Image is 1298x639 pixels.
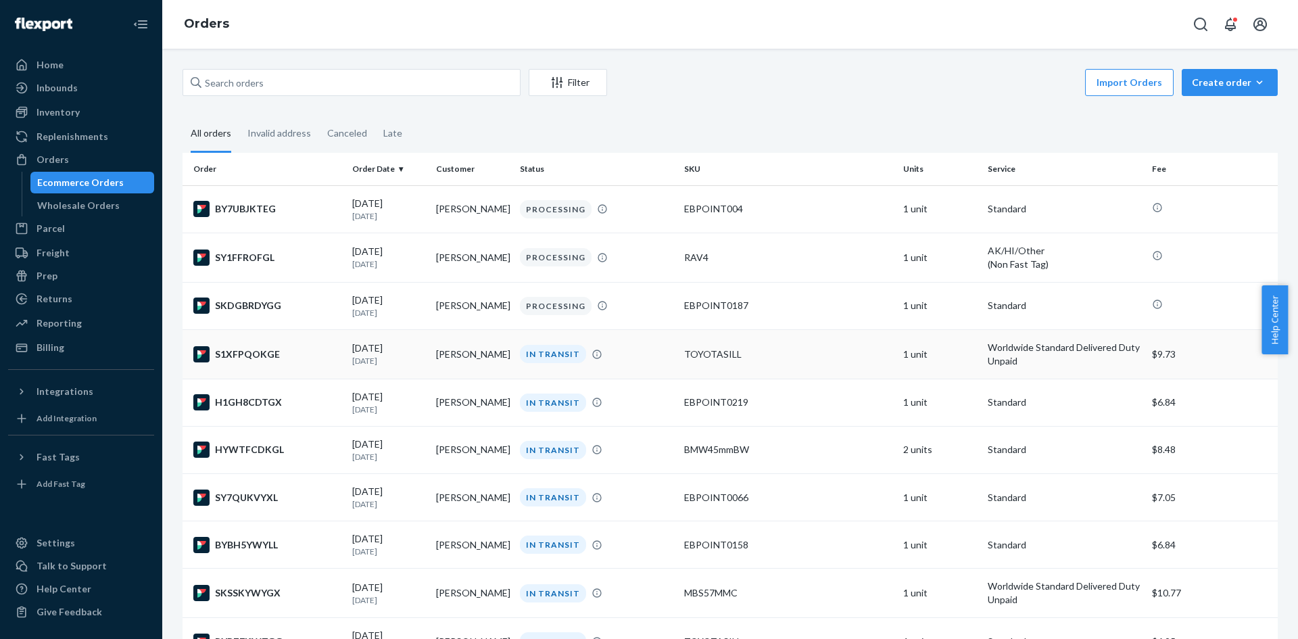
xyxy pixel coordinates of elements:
[1147,426,1278,473] td: $8.48
[988,579,1141,607] p: Worldwide Standard Delivered Duty Unpaid
[183,69,521,96] input: Search orders
[193,346,341,362] div: S1XFPQOKGE
[684,202,892,216] div: EBPOINT004
[327,116,367,151] div: Canceled
[193,298,341,314] div: SKDGBRDYGG
[1147,569,1278,618] td: $10.77
[37,450,80,464] div: Fast Tags
[431,329,514,379] td: [PERSON_NAME]
[520,394,586,412] div: IN TRANSIT
[8,381,154,402] button: Integrations
[988,202,1141,216] p: Standard
[383,116,402,151] div: Late
[988,341,1141,368] p: Worldwide Standard Delivered Duty Unpaid
[352,355,425,366] p: [DATE]
[352,594,425,606] p: [DATE]
[352,210,425,222] p: [DATE]
[982,153,1147,185] th: Service
[8,265,154,287] a: Prep
[37,582,91,596] div: Help Center
[37,412,97,424] div: Add Integration
[898,153,982,185] th: Units
[352,581,425,606] div: [DATE]
[684,348,892,361] div: TOYOTASILL
[988,244,1141,258] p: AK/HI/Other
[37,559,107,573] div: Talk to Support
[1192,76,1268,89] div: Create order
[8,446,154,468] button: Fast Tags
[988,538,1141,552] p: Standard
[352,341,425,366] div: [DATE]
[1147,153,1278,185] th: Fee
[8,54,154,76] a: Home
[347,153,431,185] th: Order Date
[127,11,154,38] button: Close Navigation
[184,16,229,31] a: Orders
[1261,285,1288,354] button: Help Center
[520,200,592,218] div: PROCESSING
[684,491,892,504] div: EBPOINT0066
[352,404,425,415] p: [DATE]
[37,605,102,619] div: Give Feedback
[37,81,78,95] div: Inbounds
[37,153,69,166] div: Orders
[898,282,982,329] td: 1 unit
[1147,379,1278,426] td: $6.84
[679,153,898,185] th: SKU
[529,76,606,89] div: Filter
[436,163,509,174] div: Customer
[520,248,592,266] div: PROCESSING
[1147,521,1278,569] td: $6.84
[193,490,341,506] div: SY7QUKVYXL
[529,69,607,96] button: Filter
[15,18,72,31] img: Flexport logo
[352,307,425,318] p: [DATE]
[898,379,982,426] td: 1 unit
[352,451,425,463] p: [DATE]
[37,385,93,398] div: Integrations
[1187,11,1214,38] button: Open Search Box
[8,242,154,264] a: Freight
[520,488,586,506] div: IN TRANSIT
[37,176,124,189] div: Ecommerce Orders
[898,329,982,379] td: 1 unit
[352,390,425,415] div: [DATE]
[988,396,1141,409] p: Standard
[37,341,64,354] div: Billing
[37,536,75,550] div: Settings
[514,153,679,185] th: Status
[8,408,154,429] a: Add Integration
[684,443,892,456] div: BMW45mmBW
[898,521,982,569] td: 1 unit
[30,172,155,193] a: Ecommerce Orders
[1217,11,1244,38] button: Open notifications
[193,585,341,601] div: SKSSKYWYGX
[352,498,425,510] p: [DATE]
[1147,329,1278,379] td: $9.73
[431,282,514,329] td: [PERSON_NAME]
[193,537,341,553] div: BYBH5YWYLL
[8,601,154,623] button: Give Feedback
[431,233,514,282] td: [PERSON_NAME]
[193,250,341,266] div: SY1FFROFGL
[8,578,154,600] a: Help Center
[898,185,982,233] td: 1 unit
[352,245,425,270] div: [DATE]
[988,443,1141,456] p: Standard
[37,478,85,490] div: Add Fast Tag
[1182,69,1278,96] button: Create order
[898,474,982,521] td: 1 unit
[1247,11,1274,38] button: Open account menu
[247,116,311,151] div: Invalid address
[988,258,1141,271] div: (Non Fast Tag)
[431,185,514,233] td: [PERSON_NAME]
[431,379,514,426] td: [PERSON_NAME]
[898,426,982,473] td: 2 units
[520,345,586,363] div: IN TRANSIT
[684,396,892,409] div: EBPOINT0219
[37,199,120,212] div: Wholesale Orders
[8,312,154,334] a: Reporting
[8,218,154,239] a: Parcel
[520,584,586,602] div: IN TRANSIT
